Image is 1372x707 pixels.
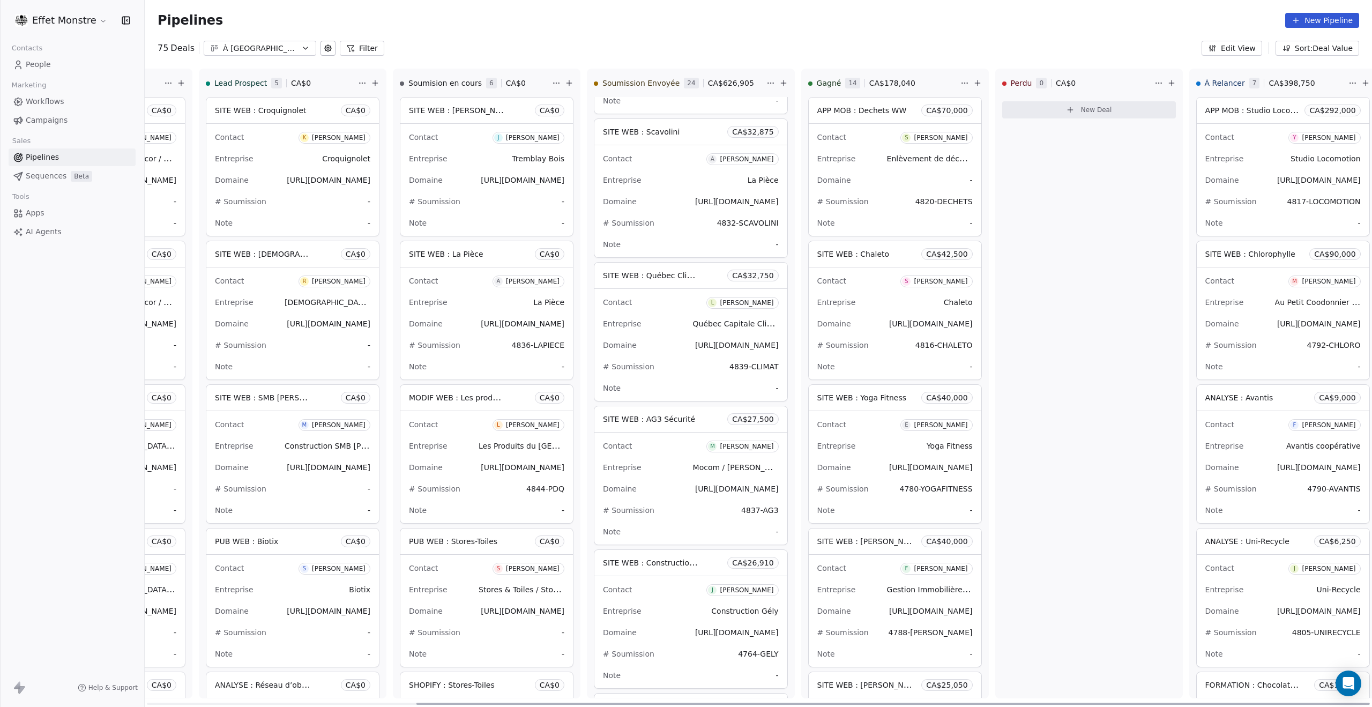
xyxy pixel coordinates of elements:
span: Croquignolet [322,154,370,163]
span: 4839-CLIMAT [729,362,779,371]
span: [URL][DOMAIN_NAME] [889,319,973,328]
span: [URL][DOMAIN_NAME] [287,463,370,472]
span: Entreprise [215,442,253,450]
span: Céramique Décor / Ramacieri Soligo / Rubi [91,297,250,307]
span: Entreprise [409,154,448,163]
span: CA$ 32,750 [732,270,773,281]
span: [GEOGRAPHIC_DATA] Gestion Financière [91,441,241,451]
span: Note [603,240,621,249]
span: [URL][DOMAIN_NAME] [1277,176,1361,184]
span: - [970,505,973,516]
span: 0 [1036,78,1047,88]
span: À Relancer [1205,78,1245,88]
span: 4780-YOGAFITNESS [899,485,972,493]
span: Entreprise [1205,154,1244,163]
span: 6 [486,78,497,88]
button: Filter [340,41,384,56]
div: J [1294,564,1295,573]
span: Sequences [26,170,66,182]
span: SITE WEB : SMB [PERSON_NAME] [215,392,339,403]
div: SITE WEB : Construction GélyCA$26,910ContactJ[PERSON_NAME]EntrepriseConstruction GélyDomaine[URL]... [594,549,788,689]
span: Note [1205,362,1223,371]
div: [PERSON_NAME] [1302,134,1355,142]
span: Note [603,384,621,392]
span: APP MOB : Studio Locomotion [1205,105,1317,115]
span: Soumission Envoyée [602,78,680,88]
div: [PERSON_NAME] [914,134,967,142]
span: # Soumission [215,485,266,493]
span: Entreprise [603,319,642,328]
span: - [368,218,370,228]
div: [PERSON_NAME] [506,134,560,142]
span: MODIF WEB : Les produits du [GEOGRAPHIC_DATA] [409,392,600,403]
span: CA$ 0 [540,392,560,403]
span: 4790-AVANTIS [1307,485,1360,493]
span: CA$ 0 [346,536,366,547]
span: Note [817,219,835,227]
a: Campaigns [9,111,136,129]
span: Contact [603,154,632,163]
span: CA$ 9,000 [1319,392,1355,403]
span: ANALYSE : Uni-Recycle [1205,537,1289,546]
div: MODIF WEB : Les produits du [GEOGRAPHIC_DATA]CA$0ContactL[PERSON_NAME]EntrepriseLes Produits du [... [400,384,573,524]
span: SITE WEB : [PERSON_NAME][GEOGRAPHIC_DATA] [409,105,593,115]
span: SITE WEB : Construction Gély [603,557,713,568]
div: [PERSON_NAME] [914,278,967,285]
span: La Pièce [533,298,564,307]
a: AI Agents [9,223,136,241]
div: F [1293,421,1296,429]
div: [PERSON_NAME] [914,565,967,572]
div: Soumission Envoyée24CA$626,905 [594,69,764,97]
span: 4844-PDQ [526,485,564,493]
div: Perdu0CA$0 [1002,69,1152,97]
span: CA$ 90,000 [1314,249,1355,259]
button: New Pipeline [1285,13,1359,28]
div: S [905,133,908,142]
div: À [GEOGRAPHIC_DATA] [223,43,297,54]
span: CA$ 6,250 [1319,536,1355,547]
span: Domaine [215,463,249,472]
span: - [174,483,176,494]
span: - [368,483,370,494]
span: CA$ 0 [152,249,171,259]
span: CA$ 40,000 [926,536,967,547]
span: Enlèvement de déchets WW [887,153,993,163]
span: - [174,505,176,516]
span: - [562,505,564,516]
span: CA$ 0 [1056,78,1076,88]
span: [URL][DOMAIN_NAME] [481,463,564,472]
span: CA$ 42,500 [926,249,967,259]
span: # Soumission [603,506,654,515]
div: M [710,442,715,451]
span: Note [409,506,427,515]
span: SITE WEB : [DEMOGRAPHIC_DATA] [PERSON_NAME] [215,249,408,259]
span: La Pièce [748,176,779,184]
span: Contact [215,564,244,572]
span: Construction SMB [PERSON_NAME] inc. [285,441,431,451]
span: Perdu [1011,78,1032,88]
div: Soumision en cours6CA$0 [400,69,550,97]
span: People [26,59,51,70]
div: ANALYSE : AvantisCA$9,000ContactF[PERSON_NAME]EntrepriseAvantis coopérativeDomaine[URL][DOMAIN_NA... [1196,384,1370,524]
span: Apps [26,207,44,219]
span: SITE WEB : Scavolini [603,128,680,136]
span: Workflows [26,96,64,107]
span: Note [817,362,835,371]
div: A [496,277,500,286]
span: [URL][DOMAIN_NAME] [481,319,564,328]
div: [PERSON_NAME] [312,565,366,572]
a: Workflows [9,93,136,110]
div: SITE WEB : AG3 SécuritéCA$27,500ContactM[PERSON_NAME]EntrepriseMocom / [PERSON_NAME]-[PERSON_NAME... [594,406,788,545]
span: Domaine [215,176,249,184]
span: [URL][DOMAIN_NAME] [481,176,564,184]
span: SITE WEB : Québec Climat [603,270,702,280]
span: - [1358,218,1361,228]
span: CA$ 0 [346,105,366,116]
span: # Soumission [603,219,654,227]
div: SITE WEB : [PERSON_NAME]CA$40,000ContactF[PERSON_NAME]EntrepriseGestion Immobilière [PERSON_NAME]... [808,528,982,667]
span: SITE WEB : La Pièce [409,250,483,258]
span: Entreprise [215,154,253,163]
span: 4792-CHLORO [1307,341,1361,349]
span: Domaine [603,197,637,206]
span: 4832-SCAVOLINI [717,219,779,227]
